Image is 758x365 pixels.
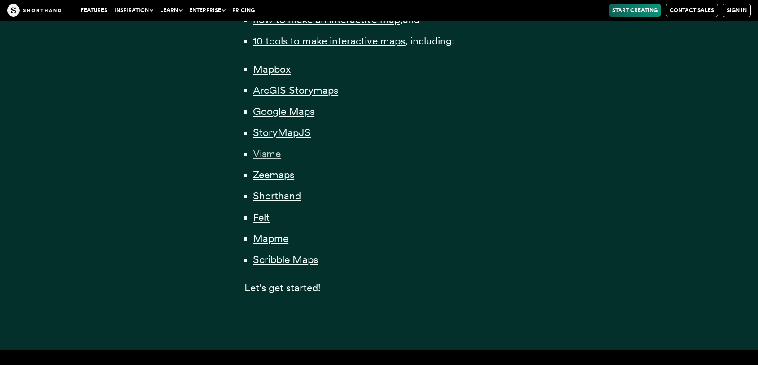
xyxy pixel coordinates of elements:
span: , including: [405,35,454,47]
a: Mapbox [253,63,291,75]
a: Felt [253,211,270,224]
a: Zeemaps [253,168,294,181]
a: StoryMapJS [253,126,311,139]
span: and [403,13,420,26]
a: Features [77,4,111,17]
a: how to make an interactive map, [253,13,403,26]
a: Pricing [229,4,258,17]
a: Google Maps [253,105,314,118]
button: Learn [157,4,186,17]
a: Start Creating [609,4,661,17]
a: ArcGIS Storymaps [253,84,338,97]
button: Enterprise [186,4,229,17]
a: 10 tools to make interactive maps [253,35,405,47]
span: Let’s get started! [244,281,321,294]
a: Scribble Maps [253,253,318,266]
a: Sign in [723,4,751,17]
button: Inspiration [111,4,157,17]
a: Mapme [253,232,288,245]
a: Visme [253,147,281,160]
a: Contact Sales [666,4,718,17]
a: Shorthand [253,189,301,202]
img: The Craft [7,4,61,17]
